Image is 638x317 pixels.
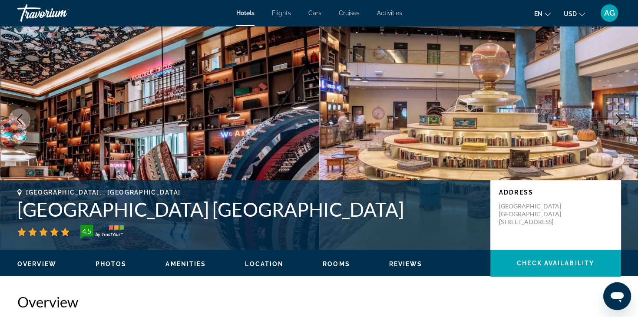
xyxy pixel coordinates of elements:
[323,261,350,267] span: Rooms
[499,202,569,226] p: [GEOGRAPHIC_DATA] [GEOGRAPHIC_DATA][STREET_ADDRESS]
[308,10,321,17] a: Cars
[608,109,629,130] button: Next image
[564,7,585,20] button: Change currency
[17,293,621,310] h2: Overview
[604,9,615,17] span: AG
[377,10,402,17] a: Activities
[236,10,255,17] a: Hotels
[17,261,56,267] span: Overview
[272,10,291,17] a: Flights
[499,189,612,196] p: Address
[17,198,482,221] h1: [GEOGRAPHIC_DATA] [GEOGRAPHIC_DATA]
[96,260,127,268] button: Photos
[389,261,423,267] span: Reviews
[323,260,350,268] button: Rooms
[245,261,284,267] span: Location
[17,2,104,24] a: Travorium
[534,10,542,17] span: en
[339,10,360,17] a: Cruises
[534,7,551,20] button: Change language
[26,189,181,196] span: [GEOGRAPHIC_DATA], , [GEOGRAPHIC_DATA]
[603,282,631,310] iframe: Button to launch messaging window
[245,260,284,268] button: Location
[78,226,95,236] div: 4.5
[490,250,621,277] button: Check Availability
[598,4,621,22] button: User Menu
[17,260,56,268] button: Overview
[96,261,127,267] span: Photos
[9,109,30,130] button: Previous image
[165,260,206,268] button: Amenities
[80,225,124,239] img: trustyou-badge-hor.svg
[389,260,423,268] button: Reviews
[517,260,594,267] span: Check Availability
[165,261,206,267] span: Amenities
[564,10,577,17] span: USD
